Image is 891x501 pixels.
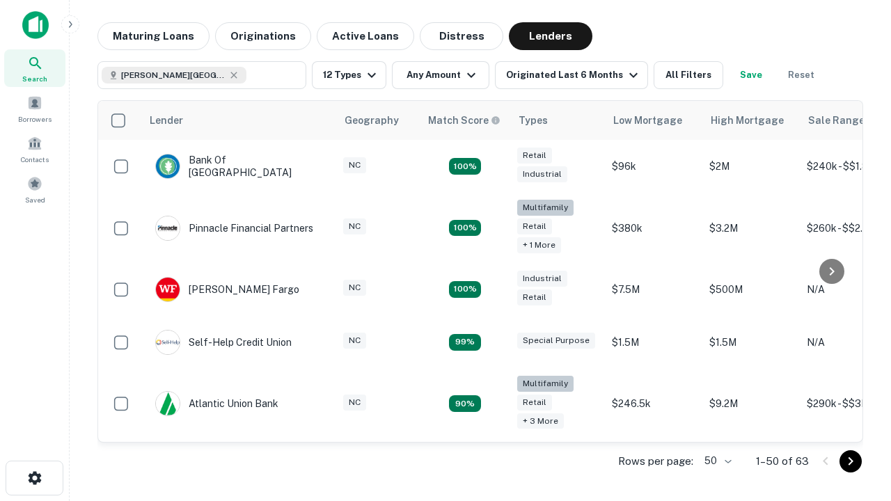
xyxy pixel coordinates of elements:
[4,90,65,127] a: Borrowers
[702,140,800,193] td: $2M
[343,218,366,234] div: NC
[702,316,800,369] td: $1.5M
[517,376,574,392] div: Multifamily
[821,345,891,412] iframe: Chat Widget
[156,392,180,415] img: picture
[343,157,366,173] div: NC
[155,277,299,302] div: [PERSON_NAME] Fargo
[343,395,366,411] div: NC
[702,193,800,263] td: $3.2M
[392,61,489,89] button: Any Amount
[156,216,180,240] img: picture
[711,112,784,129] div: High Mortgage
[97,22,210,50] button: Maturing Loans
[517,333,595,349] div: Special Purpose
[702,369,800,439] td: $9.2M
[22,11,49,39] img: capitalize-icon.png
[613,112,682,129] div: Low Mortgage
[18,113,52,125] span: Borrowers
[449,334,481,351] div: Matching Properties: 11, hasApolloMatch: undefined
[156,154,180,178] img: picture
[420,101,510,140] th: Capitalize uses an advanced AI algorithm to match your search with the best lender. The match sco...
[312,61,386,89] button: 12 Types
[729,61,773,89] button: Save your search to get updates of matches that match your search criteria.
[808,112,865,129] div: Sale Range
[605,101,702,140] th: Low Mortgage
[517,289,552,305] div: Retail
[4,170,65,208] a: Saved
[155,216,313,241] div: Pinnacle Financial Partners
[156,278,180,301] img: picture
[215,22,311,50] button: Originations
[495,61,648,89] button: Originated Last 6 Months
[702,101,800,140] th: High Mortgage
[699,451,734,471] div: 50
[449,281,481,298] div: Matching Properties: 14, hasApolloMatch: undefined
[22,73,47,84] span: Search
[839,450,862,472] button: Go to next page
[155,330,292,355] div: Self-help Credit Union
[756,453,809,470] p: 1–50 of 63
[510,101,605,140] th: Types
[336,101,420,140] th: Geography
[517,218,552,234] div: Retail
[343,333,366,349] div: NC
[156,331,180,354] img: picture
[654,61,723,89] button: All Filters
[519,112,548,129] div: Types
[506,67,642,83] div: Originated Last 6 Months
[4,130,65,168] a: Contacts
[420,22,503,50] button: Distress
[21,154,49,165] span: Contacts
[141,101,336,140] th: Lender
[343,280,366,296] div: NC
[317,22,414,50] button: Active Loans
[345,112,399,129] div: Geography
[449,220,481,237] div: Matching Properties: 20, hasApolloMatch: undefined
[605,263,702,316] td: $7.5M
[605,140,702,193] td: $96k
[155,391,278,416] div: Atlantic Union Bank
[517,395,552,411] div: Retail
[618,453,693,470] p: Rows per page:
[605,193,702,263] td: $380k
[4,49,65,87] a: Search
[779,61,823,89] button: Reset
[509,22,592,50] button: Lenders
[517,148,552,164] div: Retail
[605,369,702,439] td: $246.5k
[428,113,498,128] h6: Match Score
[150,112,183,129] div: Lender
[702,263,800,316] td: $500M
[449,158,481,175] div: Matching Properties: 15, hasApolloMatch: undefined
[428,113,500,128] div: Capitalize uses an advanced AI algorithm to match your search with the best lender. The match sco...
[517,237,561,253] div: + 1 more
[517,271,567,287] div: Industrial
[517,166,567,182] div: Industrial
[25,194,45,205] span: Saved
[121,69,226,81] span: [PERSON_NAME][GEOGRAPHIC_DATA], [GEOGRAPHIC_DATA]
[449,395,481,412] div: Matching Properties: 10, hasApolloMatch: undefined
[155,154,322,179] div: Bank Of [GEOGRAPHIC_DATA]
[605,316,702,369] td: $1.5M
[517,413,564,429] div: + 3 more
[517,200,574,216] div: Multifamily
